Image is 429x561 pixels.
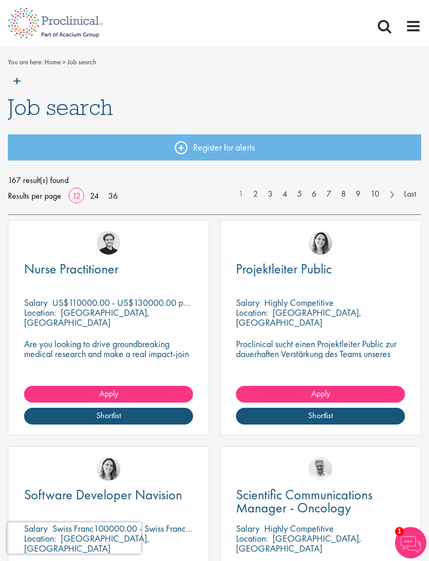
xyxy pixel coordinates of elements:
[236,386,405,403] a: Apply
[24,339,193,379] p: Are you looking to drive groundbreaking medical research and make a real impact-join our client a...
[309,231,332,255] img: Nur Ergiydiren
[24,262,193,276] a: Nurse Practitioner
[236,486,372,517] span: Scientific Communications Manager - Oncology
[86,190,103,201] a: 24
[24,260,119,278] span: Nurse Practitioner
[264,522,334,534] p: Highly Competitive
[263,188,278,200] a: 3
[236,532,362,554] p: [GEOGRAPHIC_DATA], [GEOGRAPHIC_DATA]
[236,260,332,278] span: Projektleiter Public
[248,188,263,200] a: 2
[236,408,405,425] a: Shortlist
[52,522,267,534] p: Swiss Franc100000.00 - Swiss Franc110000.00 per annum
[233,188,249,200] a: 1
[395,527,404,536] span: 1
[277,188,292,200] a: 4
[8,188,61,204] span: Results per page
[24,408,193,425] a: Shortlist
[99,388,118,399] span: Apply
[105,190,121,201] a: 36
[236,522,259,534] span: Salary
[307,188,322,200] a: 6
[24,306,56,318] span: Location:
[365,188,385,200] a: 10
[24,488,193,501] a: Software Developer Navision
[236,339,405,369] p: Proclinical sucht einen Projektleiter Public zur dauerhaften Verstärkung des Teams unseres Kunden...
[7,522,141,554] iframe: reCAPTCHA
[264,296,334,308] p: Highly Competitive
[24,306,150,328] p: [GEOGRAPHIC_DATA], [GEOGRAPHIC_DATA]
[292,188,307,200] a: 5
[236,306,362,328] p: [GEOGRAPHIC_DATA], [GEOGRAPHIC_DATA]
[395,527,426,558] img: Chatbot
[24,386,193,403] a: Apply
[69,190,84,201] a: 12
[311,388,330,399] span: Apply
[8,173,421,188] span: 167 result(s) found
[8,93,113,121] span: Job search
[97,457,120,480] img: Nur Ergiydiren
[336,188,351,200] a: 8
[97,231,120,255] img: Nico Kohlwes
[236,296,259,308] span: Salary
[52,296,216,308] p: US$110000.00 - US$130000.00 per annum
[399,188,421,200] a: Last
[24,296,48,308] span: Salary
[8,134,421,161] a: Register for alerts
[236,262,405,276] a: Projektleiter Public
[309,457,332,480] img: Joshua Bye
[236,532,268,544] span: Location:
[236,488,405,514] a: Scientific Communications Manager - Oncology
[236,306,268,318] span: Location:
[321,188,336,200] a: 7
[351,188,366,200] a: 9
[24,486,182,503] span: Software Developer Navision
